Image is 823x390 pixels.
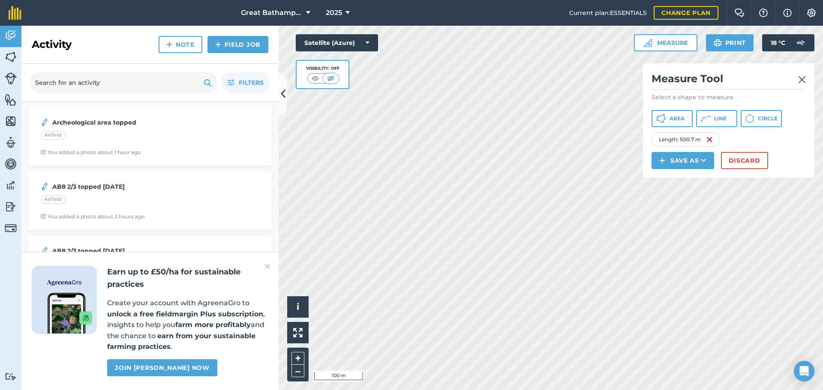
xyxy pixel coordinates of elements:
[9,6,21,20] img: fieldmargin Logo
[33,112,267,161] a: Archeological area toppedAirfieldClock with arrow pointing clockwiseYou added a photo about 1 hou...
[714,38,722,48] img: svg+xml;base64,PHN2ZyB4bWxucz0iaHR0cDovL3d3dy53My5vcmcvMjAwMC9zdmciIHdpZHRoPSIxOSIgaGVpZ2h0PSIyNC...
[806,9,817,17] img: A cog icon
[5,115,17,128] img: svg+xml;base64,PHN2ZyB4bWxucz0iaHR0cDovL3d3dy53My5vcmcvMjAwMC9zdmciIHdpZHRoPSI1NiIgaGVpZ2h0PSI2MC...
[107,359,217,376] a: Join [PERSON_NAME] now
[714,115,727,122] span: Line
[107,310,263,318] strong: unlock a free fieldmargin Plus subscription
[794,361,814,381] div: Open Intercom Messenger
[166,39,172,50] img: svg+xml;base64,PHN2ZyB4bWxucz0iaHR0cDovL3d3dy53My5vcmcvMjAwMC9zdmciIHdpZHRoPSIxNCIgaGVpZ2h0PSIyNC...
[40,149,46,155] img: Clock with arrow pointing clockwise
[306,65,339,72] div: Visibility: Off
[670,115,685,122] span: Area
[204,77,212,88] img: svg+xml;base64,PHN2ZyB4bWxucz0iaHR0cDovL3d3dy53My5vcmcvMjAwMC9zdmciIHdpZHRoPSIxOSIgaGVpZ2h0PSIyNC...
[52,246,188,256] strong: AB8 2/3 topped [DATE]
[706,134,713,145] img: svg+xml;base64,PHN2ZyB4bWxucz0iaHR0cDovL3d3dy53My5vcmcvMjAwMC9zdmciIHdpZHRoPSIxNiIgaGVpZ2h0PSIyNC...
[706,34,754,51] button: Print
[296,34,378,51] button: Satellite (Azure)
[792,34,809,51] img: svg+xml;base64,PD94bWwgdmVyc2lvbj0iMS4wIiBlbmNvZGluZz0idXRmLTgiPz4KPCEtLSBHZW5lcmF0b3I6IEFkb2JlIE...
[659,155,665,166] img: svg+xml;base64,PHN2ZyB4bWxucz0iaHR0cDovL3d3dy53My5vcmcvMjAwMC9zdmciIHdpZHRoPSIxNCIgaGVpZ2h0PSIyNC...
[762,34,814,51] button: 18 °C
[798,74,806,85] img: svg+xml;base64,PHN2ZyB4bWxucz0iaHR0cDovL3d3dy53My5vcmcvMjAwMC9zdmciIHdpZHRoPSIyMiIgaGVpZ2h0PSIzMC...
[107,332,255,351] strong: earn from your sustainable farming practices
[652,72,806,89] h2: Measure Tool
[654,6,718,20] a: Change plan
[5,51,17,63] img: svg+xml;base64,PHN2ZyB4bWxucz0iaHR0cDovL3d3dy53My5vcmcvMjAwMC9zdmciIHdpZHRoPSI1NiIgaGVpZ2h0PSI2MC...
[48,293,92,333] img: Screenshot of the Gro app
[239,78,264,87] span: Filters
[207,36,268,53] a: Field Job
[175,321,251,329] strong: farm more profitably
[40,213,145,220] div: You added a photo about 2 hours ago
[643,39,652,47] img: Ruler icon
[52,182,188,191] strong: AB8 2/3 topped [DATE]
[5,200,17,213] img: svg+xml;base64,PD94bWwgdmVyc2lvbj0iMS4wIiBlbmNvZGluZz0idXRmLTgiPz4KPCEtLSBHZW5lcmF0b3I6IEFkb2JlIE...
[215,39,221,50] img: svg+xml;base64,PHN2ZyB4bWxucz0iaHR0cDovL3d3dy53My5vcmcvMjAwMC9zdmciIHdpZHRoPSIxNCIgaGVpZ2h0PSIyNC...
[652,110,693,127] button: Area
[287,296,309,318] button: i
[652,93,806,101] p: Select a shape to measure
[652,132,720,147] div: Length : 500.7 m
[734,9,745,17] img: Two speech bubbles overlapping with the left bubble in the forefront
[265,261,270,271] img: svg+xml;base64,PHN2ZyB4bWxucz0iaHR0cDovL3d3dy53My5vcmcvMjAwMC9zdmciIHdpZHRoPSIyMiIgaGVpZ2h0PSIzMC...
[40,182,49,192] img: svg+xml;base64,PD94bWwgdmVyc2lvbj0iMS4wIiBlbmNvZGluZz0idXRmLTgiPz4KPCEtLSBHZW5lcmF0b3I6IEFkb2JlIE...
[569,8,647,18] span: Current plan : ESSENTIALS
[291,352,304,365] button: +
[758,9,769,17] img: A question mark icon
[5,72,17,84] img: svg+xml;base64,PD94bWwgdmVyc2lvbj0iMS4wIiBlbmNvZGluZz0idXRmLTgiPz4KPCEtLSBHZW5lcmF0b3I6IEFkb2JlIE...
[5,136,17,149] img: svg+xml;base64,PD94bWwgdmVyc2lvbj0iMS4wIiBlbmNvZGluZz0idXRmLTgiPz4KPCEtLSBHZW5lcmF0b3I6IEFkb2JlIE...
[5,158,17,170] img: svg+xml;base64,PD94bWwgdmVyc2lvbj0iMS4wIiBlbmNvZGluZz0idXRmLTgiPz4KPCEtLSBHZW5lcmF0b3I6IEFkb2JlIE...
[33,241,267,289] a: AB8 2/3 topped [DATE]PembrokeClock with arrow pointing clockwiseYou added a photo about 3 hours ago
[40,214,46,219] img: Clock with arrow pointing clockwise
[32,38,72,51] h2: Activity
[5,93,17,106] img: svg+xml;base64,PHN2ZyB4bWxucz0iaHR0cDovL3d3dy53My5vcmcvMjAwMC9zdmciIHdpZHRoPSI1NiIgaGVpZ2h0PSI2MC...
[741,110,782,127] button: Circle
[696,110,737,127] button: Line
[291,365,304,377] button: –
[107,298,268,352] p: Create your account with AgreenaGro to , insights to help you and the chance to .
[40,195,66,204] div: Airfield
[5,29,17,42] img: svg+xml;base64,PD94bWwgdmVyc2lvbj0iMS4wIiBlbmNvZGluZz0idXRmLTgiPz4KPCEtLSBHZW5lcmF0b3I6IEFkb2JlIE...
[221,72,270,93] button: Filters
[107,266,268,291] h2: Earn up to £50/ha for sustainable practices
[40,117,49,128] img: svg+xml;base64,PD94bWwgdmVyc2lvbj0iMS4wIiBlbmNvZGluZz0idXRmLTgiPz4KPCEtLSBHZW5lcmF0b3I6IEFkb2JlIE...
[325,74,336,83] img: svg+xml;base64,PHN2ZyB4bWxucz0iaHR0cDovL3d3dy53My5vcmcvMjAwMC9zdmciIHdpZHRoPSI1MCIgaGVpZ2h0PSI0MC...
[634,34,697,51] button: Measure
[652,152,714,169] button: Save as
[5,222,17,234] img: svg+xml;base64,PD94bWwgdmVyc2lvbj0iMS4wIiBlbmNvZGluZz0idXRmLTgiPz4KPCEtLSBHZW5lcmF0b3I6IEFkb2JlIE...
[40,246,49,256] img: svg+xml;base64,PD94bWwgdmVyc2lvbj0iMS4wIiBlbmNvZGluZz0idXRmLTgiPz4KPCEtLSBHZW5lcmF0b3I6IEFkb2JlIE...
[241,8,303,18] span: Great Bathampton
[721,152,768,169] button: Discard
[326,8,342,18] span: 2025
[5,179,17,192] img: svg+xml;base64,PD94bWwgdmVyc2lvbj0iMS4wIiBlbmNvZGluZz0idXRmLTgiPz4KPCEtLSBHZW5lcmF0b3I6IEFkb2JlIE...
[33,176,267,225] a: AB8 2/3 topped [DATE]AirfieldClock with arrow pointing clockwiseYou added a photo about 2 hours ago
[297,301,299,312] span: i
[5,372,17,381] img: svg+xml;base64,PD94bWwgdmVyc2lvbj0iMS4wIiBlbmNvZGluZz0idXRmLTgiPz4KPCEtLSBHZW5lcmF0b3I6IEFkb2JlIE...
[783,8,792,18] img: svg+xml;base64,PHN2ZyB4bWxucz0iaHR0cDovL3d3dy53My5vcmcvMjAwMC9zdmciIHdpZHRoPSIxNyIgaGVpZ2h0PSIxNy...
[52,118,188,127] strong: Archeological area topped
[40,131,66,140] div: Airfield
[40,149,141,156] div: You added a photo about 1 hour ago
[771,34,785,51] span: 18 ° C
[30,72,217,93] input: Search for an activity
[758,115,778,122] span: Circle
[310,74,321,83] img: svg+xml;base64,PHN2ZyB4bWxucz0iaHR0cDovL3d3dy53My5vcmcvMjAwMC9zdmciIHdpZHRoPSI1MCIgaGVpZ2h0PSI0MC...
[159,36,202,53] a: Note
[293,328,303,337] img: Four arrows, one pointing top left, one top right, one bottom right and the last bottom left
